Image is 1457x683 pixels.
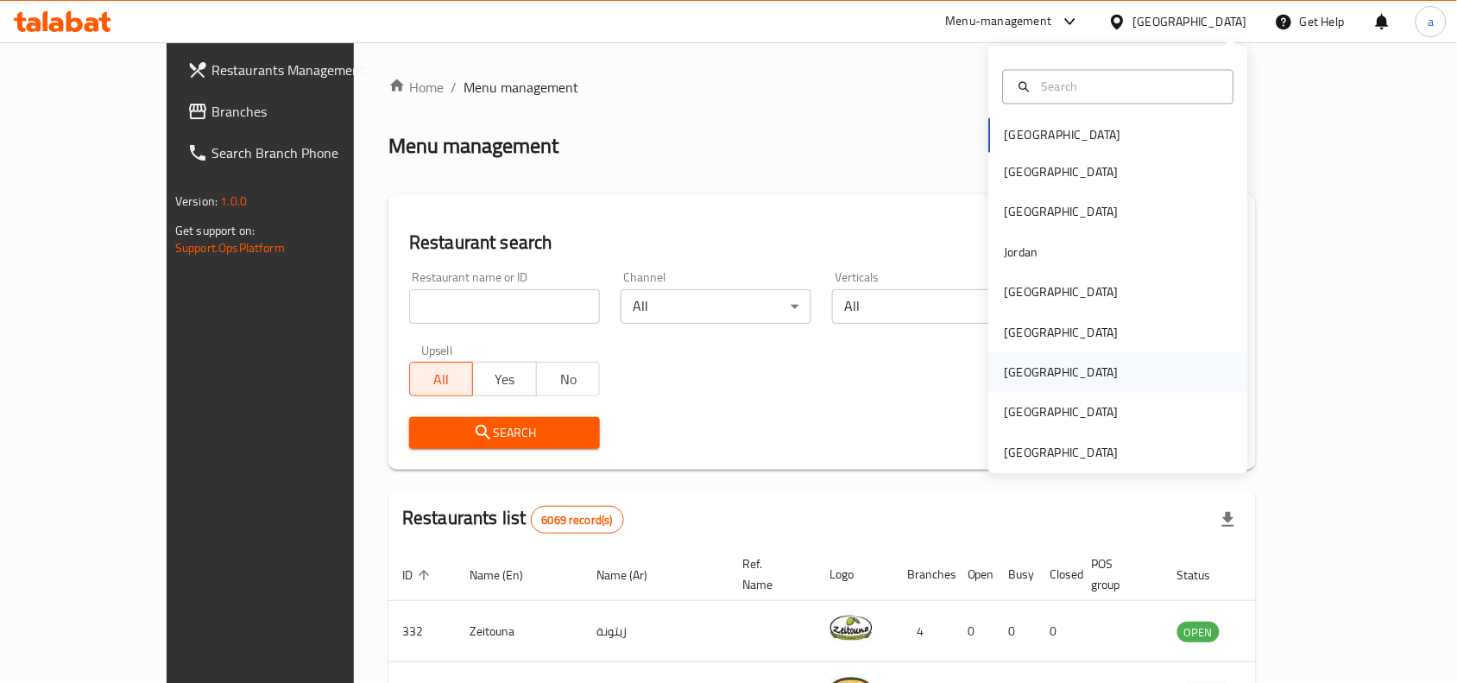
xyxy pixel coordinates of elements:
[211,101,396,122] span: Branches
[1177,565,1233,585] span: Status
[531,506,624,534] div: Total records count
[544,367,593,392] span: No
[173,132,410,174] a: Search Branch Phone
[1177,623,1220,642] span: OPEN
[211,60,396,80] span: Restaurants Management
[1005,243,1038,262] div: Jordan
[1005,163,1119,182] div: [GEOGRAPHIC_DATA]
[1035,77,1223,96] input: Search
[583,601,728,662] td: زيتونة
[173,91,410,132] a: Branches
[832,289,1023,324] div: All
[470,565,546,585] span: Name (En)
[472,362,536,396] button: Yes
[1005,283,1119,302] div: [GEOGRAPHIC_DATA]
[211,142,396,163] span: Search Branch Phone
[409,362,473,396] button: All
[1133,12,1247,31] div: [GEOGRAPHIC_DATA]
[175,190,218,212] span: Version:
[388,132,558,160] h2: Menu management
[954,548,995,601] th: Open
[421,345,453,357] label: Upsell
[1005,364,1119,383] div: [GEOGRAPHIC_DATA]
[1005,323,1119,342] div: [GEOGRAPHIC_DATA]
[388,77,444,98] a: Home
[995,548,1037,601] th: Busy
[175,237,285,259] a: Support.OpsPlatform
[464,77,578,98] span: Menu management
[1037,548,1078,601] th: Closed
[829,606,873,649] img: Zeitouna
[1092,553,1143,595] span: POS group
[1005,203,1119,222] div: [GEOGRAPHIC_DATA]
[742,553,795,595] span: Ref. Name
[532,512,623,528] span: 6069 record(s)
[423,422,586,444] span: Search
[409,289,600,324] input: Search for restaurant name or ID..
[621,289,811,324] div: All
[995,601,1037,662] td: 0
[173,49,410,91] a: Restaurants Management
[388,77,1256,98] nav: breadcrumb
[893,601,954,662] td: 4
[1005,443,1119,462] div: [GEOGRAPHIC_DATA]
[954,601,995,662] td: 0
[1208,499,1249,541] div: Export file
[402,505,624,534] h2: Restaurants list
[456,601,583,662] td: Zeitouna
[402,565,435,585] span: ID
[220,190,247,212] span: 1.0.0
[946,11,1052,32] div: Menu-management
[1005,403,1119,422] div: [GEOGRAPHIC_DATA]
[417,367,466,392] span: All
[409,230,1235,256] h2: Restaurant search
[1037,601,1078,662] td: 0
[1428,12,1434,31] span: a
[893,548,954,601] th: Branches
[816,548,893,601] th: Logo
[451,77,457,98] li: /
[409,417,600,449] button: Search
[175,219,255,242] span: Get support on:
[480,367,529,392] span: Yes
[388,601,456,662] td: 332
[596,565,670,585] span: Name (Ar)
[536,362,600,396] button: No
